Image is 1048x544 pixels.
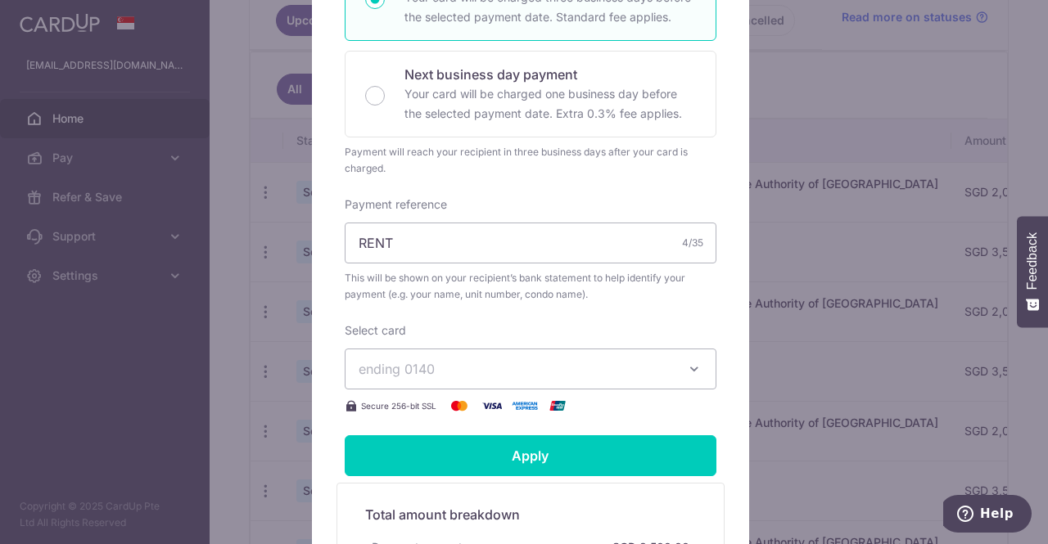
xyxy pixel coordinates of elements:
[345,322,406,339] label: Select card
[345,270,716,303] span: This will be shown on your recipient’s bank statement to help identify your payment (e.g. your na...
[404,84,696,124] p: Your card will be charged one business day before the selected payment date. Extra 0.3% fee applies.
[404,65,696,84] p: Next business day payment
[943,495,1032,536] iframe: Opens a widget where you can find more information
[359,361,435,377] span: ending 0140
[541,396,574,416] img: UnionPay
[1017,216,1048,327] button: Feedback - Show survey
[1025,232,1040,290] span: Feedback
[345,196,447,213] label: Payment reference
[476,396,508,416] img: Visa
[345,348,716,389] button: ending 0140
[361,399,436,412] span: Secure 256-bit SSL
[508,396,541,416] img: American Express
[682,235,703,251] div: 4/35
[443,396,476,416] img: Mastercard
[345,144,716,177] div: Payment will reach your recipient in three business days after your card is charged.
[345,435,716,476] input: Apply
[365,505,696,524] h5: Total amount breakdown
